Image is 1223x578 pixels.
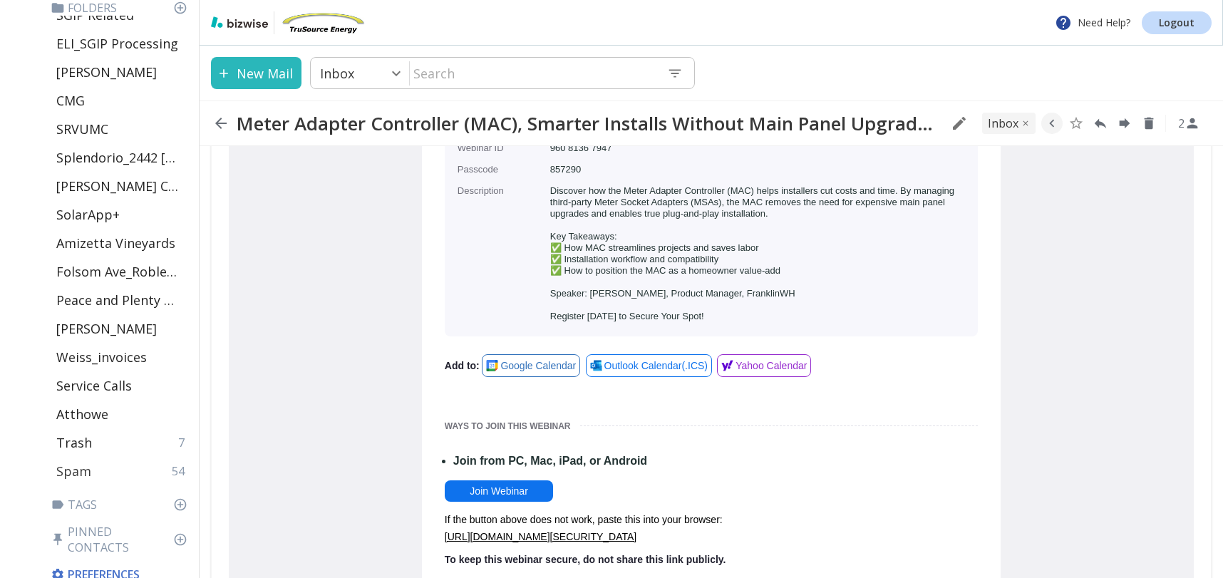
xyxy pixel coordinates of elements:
[320,65,354,82] p: Inbox
[410,58,656,88] input: Search
[56,149,179,166] p: Splendorio_2442 [GEOGRAPHIC_DATA]
[1090,113,1111,134] button: Reply
[1055,14,1130,31] p: Need Help?
[56,120,108,138] p: SRVUMC
[51,143,193,172] div: Splendorio_2442 [GEOGRAPHIC_DATA]
[237,112,939,135] h2: Meter Adapter Controller (MAC), Smarter Installs Without Main Panel Upgrades Confirmation
[211,16,268,28] img: bizwise
[56,35,178,52] p: ELI_SGIP Processing
[51,343,193,371] div: Weiss_invoices
[51,286,193,314] div: Peace and Plenty Farms
[211,57,301,89] button: New Mail
[51,457,193,485] div: Spam54
[51,172,193,200] div: [PERSON_NAME] CPA Financial
[56,234,175,252] p: Amizetta Vineyards
[51,58,193,86] div: [PERSON_NAME]
[178,435,190,450] p: 7
[56,291,179,309] p: Peace and Plenty Farms
[51,229,193,257] div: Amizetta Vineyards
[56,377,132,394] p: Service Calls
[51,29,193,58] div: ELI_SGIP Processing
[1178,115,1185,131] p: 2
[1138,113,1160,134] button: Delete
[1114,113,1135,134] button: Forward
[51,497,193,512] p: Tags
[56,406,108,423] p: Atthowe
[1159,18,1194,28] p: Logout
[56,463,91,480] p: Spam
[56,92,85,109] p: CMG
[988,115,1018,131] p: INBOX
[51,524,193,555] p: Pinned Contacts
[172,463,190,479] p: 54
[51,86,193,115] div: CMG
[51,428,193,457] div: Trash7
[56,434,92,451] p: Trash
[51,200,193,229] div: SolarApp+
[56,349,147,366] p: Weiss_invoices
[51,400,193,428] div: Atthowe
[1172,106,1206,140] button: See Participants
[280,11,366,34] img: TruSource Energy, Inc.
[51,371,193,400] div: Service Calls
[56,63,157,81] p: [PERSON_NAME]
[51,257,193,286] div: Folsom Ave_Robleto
[51,314,193,343] div: [PERSON_NAME]
[56,263,179,280] p: Folsom Ave_Robleto
[51,115,193,143] div: SRVUMC
[56,177,179,195] p: [PERSON_NAME] CPA Financial
[1142,11,1212,34] a: Logout
[56,206,120,223] p: SolarApp+
[56,320,157,337] p: [PERSON_NAME]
